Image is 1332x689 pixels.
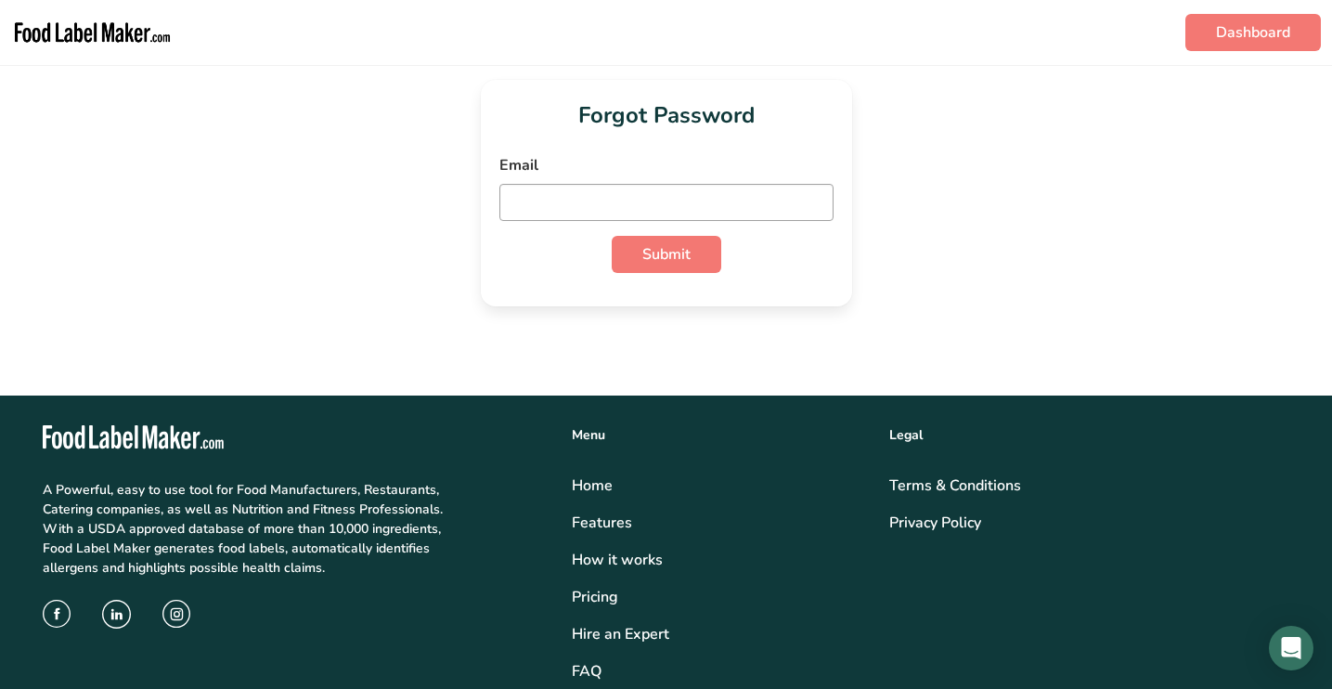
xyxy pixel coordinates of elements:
[889,425,1290,445] div: Legal
[642,243,691,266] span: Submit
[889,512,1290,534] a: Privacy Policy
[572,623,867,645] a: Hire an Expert
[1269,626,1313,670] div: Open Intercom Messenger
[572,586,867,608] a: Pricing
[572,549,867,571] div: How it works
[572,425,867,445] div: Menu
[499,154,834,176] label: Email
[612,236,721,273] button: Submit
[889,474,1290,497] a: Terms & Conditions
[1185,14,1321,51] a: Dashboard
[572,660,867,682] a: FAQ
[43,480,448,578] p: A Powerful, easy to use tool for Food Manufacturers, Restaurants, Catering companies, as well as ...
[572,474,867,497] a: Home
[499,98,834,132] h1: Forgot Password
[572,512,867,534] a: Features
[11,7,174,58] img: Food Label Maker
